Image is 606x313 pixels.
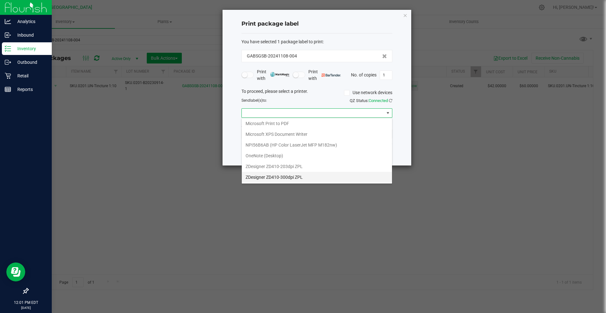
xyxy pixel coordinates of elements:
[241,20,392,28] h4: Print package label
[247,53,297,59] span: GABSGSB-20241108-004
[11,86,49,93] p: Reports
[242,118,392,129] li: Microsoft Print to PDF
[11,45,49,52] p: Inventory
[11,58,49,66] p: Outbound
[257,69,289,82] span: Print with
[5,32,11,38] inline-svg: Inbound
[241,98,267,103] span: Send to:
[322,74,341,77] img: bartender.png
[351,72,377,77] span: No. of copies
[242,129,392,140] li: Microsoft XPS Document Writer
[344,89,392,96] label: Use network devices
[237,88,397,98] div: To proceed, please select a printer.
[5,59,11,65] inline-svg: Outbound
[11,18,49,25] p: Analytics
[308,69,341,82] span: Print with
[5,45,11,52] inline-svg: Inventory
[242,140,392,150] li: NPI56B6AB (HP Color LaserJet MFP M182nw)
[237,123,397,129] div: Select a label template.
[270,72,289,77] img: mark_magic_cybra.png
[350,98,392,103] span: QZ Status:
[5,18,11,25] inline-svg: Analytics
[242,150,392,161] li: OneNote (Desktop)
[3,305,49,310] p: [DATE]
[369,98,388,103] span: Connected
[241,39,323,44] span: You have selected 1 package label to print
[242,172,392,183] li: ZDesigner ZD410-300dpi ZPL
[11,72,49,80] p: Retail
[242,161,392,172] li: ZDesigner ZD410-203dpi ZPL
[250,98,263,103] span: label(s)
[6,262,25,281] iframe: Resource center
[3,300,49,305] p: 12:01 PM EDT
[5,86,11,93] inline-svg: Reports
[5,73,11,79] inline-svg: Retail
[241,39,392,45] div: :
[11,31,49,39] p: Inbound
